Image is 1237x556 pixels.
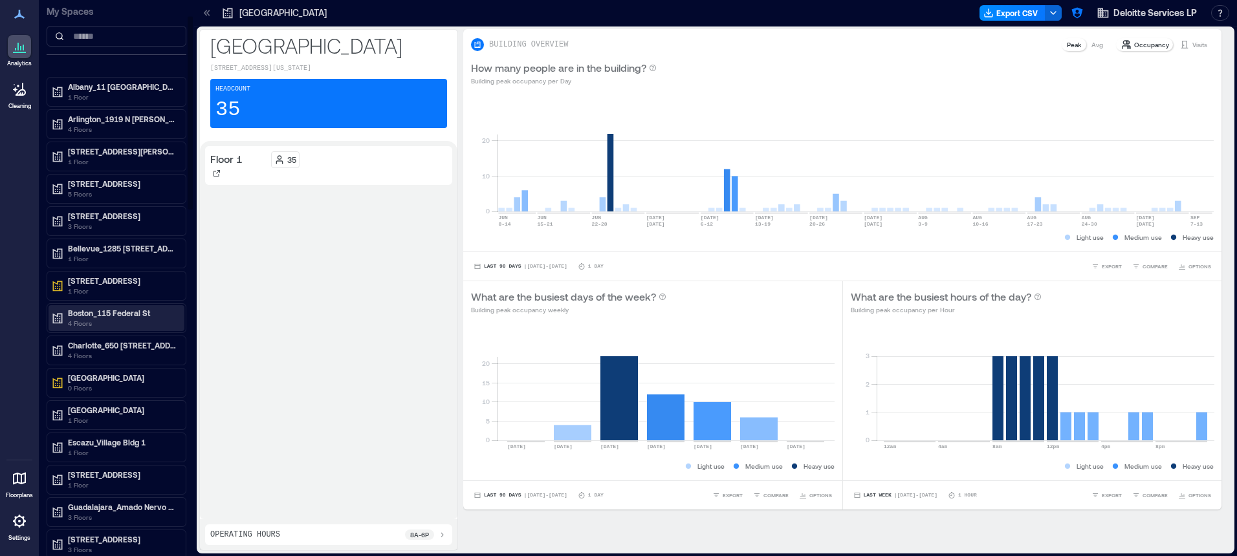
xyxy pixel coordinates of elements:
[851,489,940,502] button: Last Week |[DATE]-[DATE]
[68,81,177,92] p: Albany_11 [GEOGRAPHIC_DATA][PERSON_NAME]
[592,215,602,220] text: JUN
[1089,260,1124,273] button: EXPORT
[68,275,177,286] p: [STREET_ADDRESS]
[865,436,869,444] tspan: 0
[697,461,725,471] p: Light use
[410,529,429,540] p: 8a - 6p
[482,359,490,367] tspan: 20
[482,172,490,180] tspan: 10
[6,491,33,499] p: Floorplans
[68,156,177,167] p: 1 Floor
[1077,232,1104,242] p: Light use
[68,469,177,480] p: [STREET_ADDRESS]
[68,189,177,199] p: 5 Floors
[600,444,619,449] text: [DATE]
[68,502,177,512] p: Guadalajara_Amado Nervo #2200
[1077,461,1104,471] p: Light use
[1082,221,1097,227] text: 24-30
[958,491,977,499] p: 1 Hour
[1130,489,1170,502] button: COMPARE
[1143,262,1168,270] span: COMPARE
[68,447,177,458] p: 1 Floor
[750,489,791,502] button: COMPARE
[1190,215,1200,220] text: SEP
[68,92,177,102] p: 1 Floor
[1183,461,1214,471] p: Heavy use
[865,352,869,359] tspan: 3
[68,221,177,231] p: 3 Floors
[486,207,490,215] tspan: 0
[647,444,666,449] text: [DATE]
[68,286,177,296] p: 1 Floor
[482,136,490,144] tspan: 20
[992,444,1002,449] text: 8am
[537,215,547,220] text: JUN
[486,417,490,425] tspan: 5
[68,211,177,221] p: [STREET_ADDRESS]
[1188,491,1211,499] span: OPTIONS
[804,461,835,471] p: Heavy use
[68,415,177,425] p: 1 Floor
[3,31,36,71] a: Analytics
[4,506,35,546] a: Settings
[710,489,745,502] button: EXPORT
[1190,221,1203,227] text: 7-13
[809,491,832,499] span: OPTIONS
[755,221,771,227] text: 13-19
[68,544,177,555] p: 3 Floors
[482,398,490,405] tspan: 10
[701,221,713,227] text: 6-12
[1047,444,1059,449] text: 12pm
[972,221,988,227] text: 10-16
[486,436,490,444] tspan: 0
[851,289,1031,305] p: What are the busiest hours of the day?
[1176,260,1214,273] button: OPTIONS
[68,437,177,447] p: Escazu_Village Bldg 1
[1188,262,1211,270] span: OPTIONS
[68,308,177,318] p: Boston_115 Federal St
[1143,491,1168,499] span: COMPARE
[1089,489,1124,502] button: EXPORT
[1102,262,1122,270] span: EXPORT
[537,221,553,227] text: 15-21
[1134,39,1169,50] p: Occupancy
[809,215,828,220] text: [DATE]
[1067,39,1081,50] p: Peak
[68,383,177,393] p: 0 Floors
[68,340,177,350] p: Charlotte_650 [STREET_ADDRESS][PERSON_NAME]
[1176,489,1214,502] button: OPTIONS
[809,221,825,227] text: 20-26
[1124,461,1162,471] p: Medium use
[1130,260,1170,273] button: COMPARE
[2,463,37,503] a: Floorplans
[646,221,665,227] text: [DATE]
[68,124,177,134] p: 4 Floors
[588,262,604,270] p: 1 Day
[1101,444,1111,449] text: 4pm
[498,215,508,220] text: JUN
[1136,221,1155,227] text: [DATE]
[588,491,604,499] p: 1 Day
[1113,6,1197,19] span: Deloitte Services LP
[8,534,30,542] p: Settings
[68,146,177,156] p: [STREET_ADDRESS][PERSON_NAME]
[1027,215,1037,220] text: AUG
[1027,221,1043,227] text: 17-23
[694,444,712,449] text: [DATE]
[554,444,573,449] text: [DATE]
[1192,39,1207,50] p: Visits
[3,74,36,114] a: Cleaning
[215,84,250,94] p: Headcount
[1093,3,1201,23] button: Deloitte Services LP
[210,63,447,74] p: [STREET_ADDRESS][US_STATE]
[646,215,665,220] text: [DATE]
[68,480,177,490] p: 1 Floor
[489,39,568,50] p: BUILDING OVERVIEW
[763,491,789,499] span: COMPARE
[507,444,526,449] text: [DATE]
[851,305,1042,315] p: Building peak occupancy per Hour
[239,6,327,19] p: [GEOGRAPHIC_DATA]
[1136,215,1155,220] text: [DATE]
[471,76,657,86] p: Building peak occupancy per Day
[701,215,719,220] text: [DATE]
